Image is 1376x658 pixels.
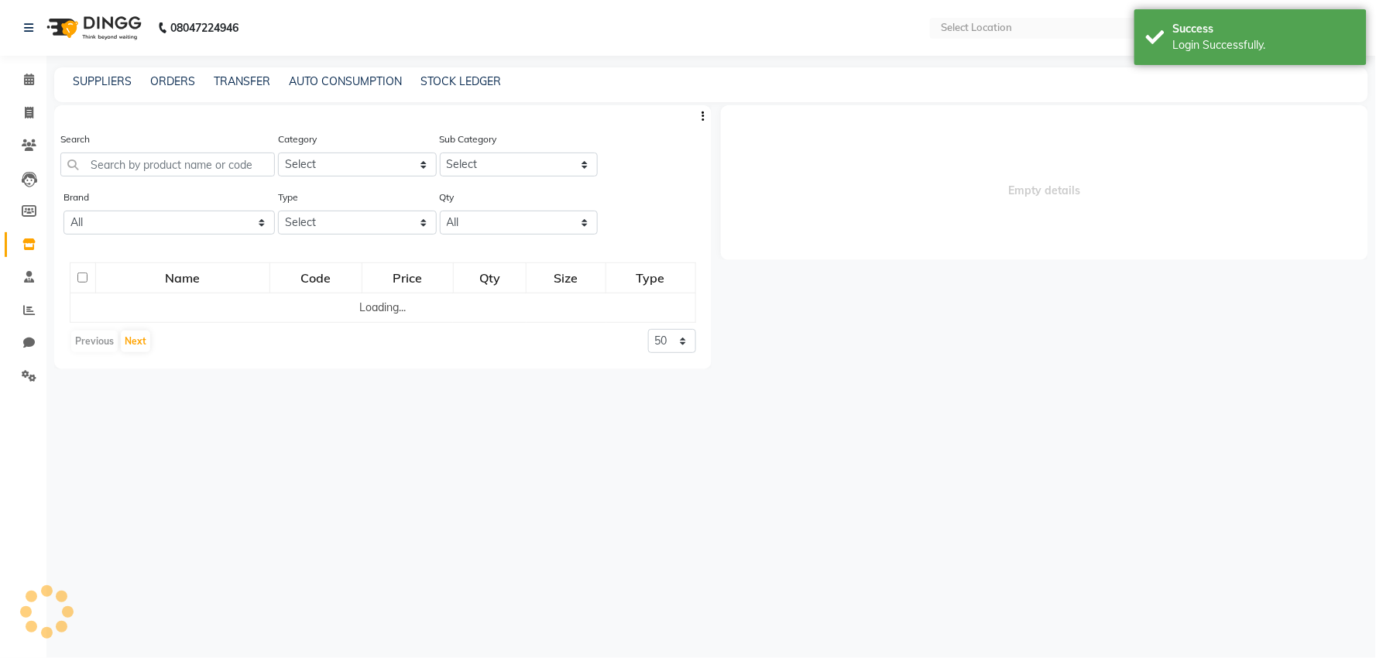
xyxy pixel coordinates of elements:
input: Search by product name or code [60,153,275,176]
b: 08047224946 [170,6,238,50]
div: Select Location [941,20,1012,36]
a: SUPPLIERS [73,74,132,88]
div: Price [363,264,451,292]
div: Size [527,264,605,292]
label: Qty [440,190,455,204]
label: Category [278,132,317,146]
a: ORDERS [150,74,195,88]
label: Search [60,132,90,146]
label: Sub Category [440,132,497,146]
div: Code [271,264,361,292]
a: STOCK LEDGER [420,74,501,88]
div: Qty [455,264,526,292]
div: Success [1173,21,1355,37]
label: Brand [63,190,89,204]
span: Empty details [721,105,1369,260]
button: Next [121,331,150,352]
a: TRANSFER [214,74,270,88]
label: Type [278,190,298,204]
img: logo [39,6,146,50]
a: AUTO CONSUMPTION [289,74,402,88]
div: Login Successfully. [1173,37,1355,53]
td: Loading... [70,293,696,323]
div: Name [97,264,269,292]
div: Type [607,264,694,292]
